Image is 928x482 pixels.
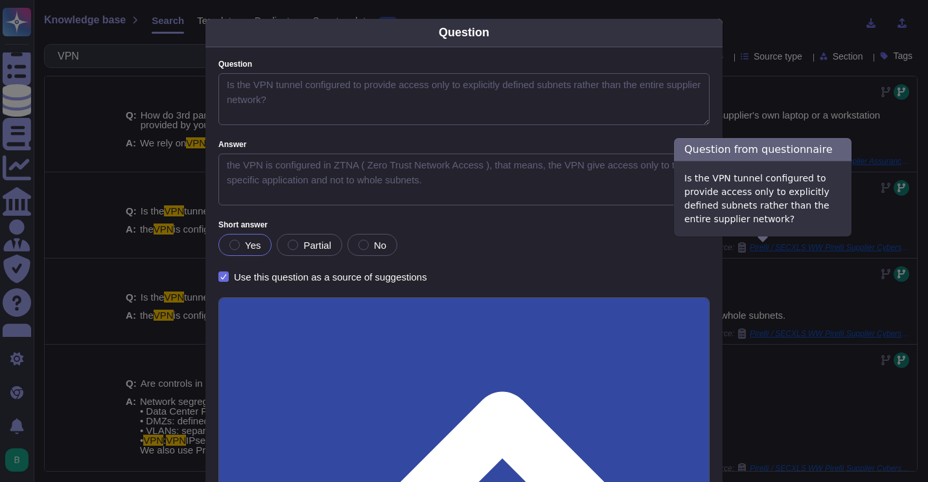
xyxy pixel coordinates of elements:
[218,141,710,148] label: Answer
[234,272,427,282] div: Use this question as a source of suggestions
[218,60,710,68] label: Question
[439,24,489,41] div: Question
[374,240,386,251] span: No
[674,138,852,161] h3: Question from questionnaire
[218,154,710,205] textarea: the VPN is configured in ZTNA ( Zero Trust Network Access ), that means, the VPN give access only...
[303,240,331,251] span: Partial
[674,161,852,236] div: Is the VPN tunnel configured to provide access only to explicitly defined subnets rather than the...
[218,73,710,125] textarea: Is the VPN tunnel configured to provide access only to explicitly defined subnets rather than the...
[245,240,261,251] span: Yes
[218,221,710,229] label: Short answer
